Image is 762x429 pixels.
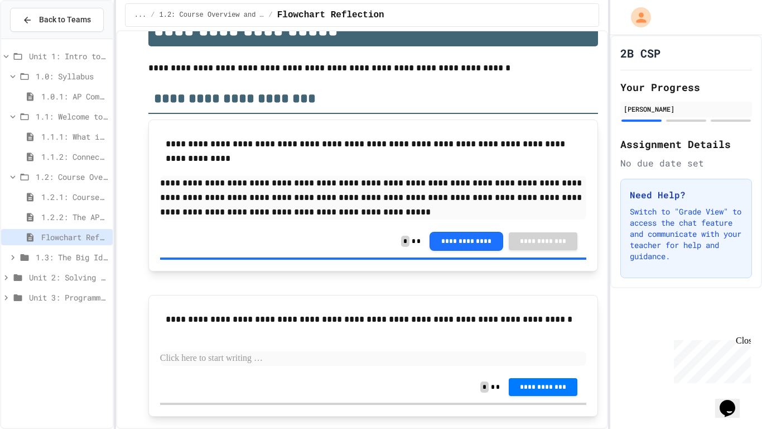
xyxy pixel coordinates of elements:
[29,271,108,283] span: Unit 2: Solving Problems in Computer Science
[4,4,77,71] div: Chat with us now!Close
[277,8,384,22] span: Flowchart Reflection
[715,384,751,418] iframe: chat widget
[29,292,108,303] span: Unit 3: Programming with Python
[41,211,108,223] span: 1.2.2: The AP Exam
[624,104,749,114] div: [PERSON_NAME]
[41,191,108,203] span: 1.2.1: Course Overview
[29,50,108,62] span: Unit 1: Intro to Computer Science
[630,188,742,202] h3: Need Help?
[36,251,108,263] span: 1.3: The Big Ideas
[151,11,155,20] span: /
[268,11,272,20] span: /
[620,79,752,95] h2: Your Progress
[39,14,91,26] span: Back to Teams
[619,4,654,30] div: My Account
[669,336,751,383] iframe: chat widget
[134,11,147,20] span: ...
[41,231,108,243] span: Flowchart Reflection
[41,151,108,163] span: 1.1.2: Connect with Your World
[630,206,742,262] p: Switch to "Grade View" to access the chat feature and communicate with your teacher for help and ...
[41,131,108,142] span: 1.1.1: What is Computer Science?
[160,11,264,20] span: 1.2: Course Overview and the AP Exam
[620,45,660,61] h1: 2B CSP
[620,136,752,152] h2: Assignment Details
[36,70,108,82] span: 1.0: Syllabus
[36,171,108,183] span: 1.2: Course Overview and the AP Exam
[620,156,752,170] div: No due date set
[41,90,108,102] span: 1.0.1: AP Computer Science Principles in Python Course Syllabus
[36,111,108,122] span: 1.1: Welcome to Computer Science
